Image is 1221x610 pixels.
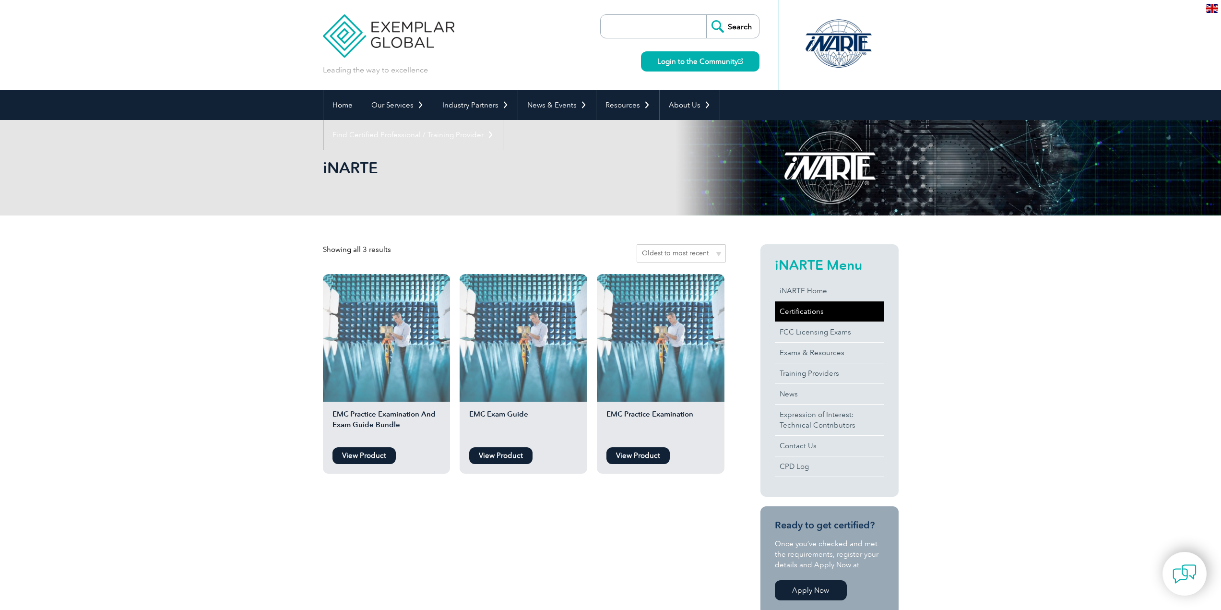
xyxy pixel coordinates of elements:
a: View Product [606,447,670,464]
a: EMC Exam Guide [460,274,587,443]
input: Search [706,15,759,38]
h2: EMC Exam Guide [460,409,587,443]
h2: iNARTE Menu [775,257,884,273]
a: Exams & Resources [775,343,884,363]
h3: Ready to get certified? [775,519,884,531]
a: View Product [332,447,396,464]
a: Contact Us [775,436,884,456]
img: EMC Practice Examination [597,274,724,402]
img: open_square.png [738,59,743,64]
a: EMC Practice Examination [597,274,724,443]
a: News & Events [518,90,596,120]
a: FCC Licensing Exams [775,322,884,342]
a: Home [323,90,362,120]
a: Login to the Community [641,51,759,72]
a: About Us [660,90,720,120]
p: Once you’ve checked and met the requirements, register your details and Apply Now at [775,538,884,570]
a: Resources [596,90,659,120]
a: Industry Partners [433,90,518,120]
a: Our Services [362,90,433,120]
a: Find Certified Professional / Training Provider [323,120,503,150]
h2: EMC Practice Examination And Exam Guide Bundle [323,409,450,443]
select: Shop order [637,244,726,263]
p: Showing all 3 results [323,244,391,255]
a: EMC Practice Examination And Exam Guide Bundle [323,274,450,443]
img: EMC Practice Examination And Exam Guide Bundle [323,274,450,402]
a: CPD Log [775,456,884,477]
h2: EMC Practice Examination [597,409,724,443]
img: en [1206,4,1218,13]
a: Certifications [775,301,884,322]
img: contact-chat.png [1173,562,1197,586]
a: News [775,384,884,404]
img: EMC Exam Guide [460,274,587,402]
a: iNARTE Home [775,281,884,301]
a: Apply Now [775,580,847,600]
a: Expression of Interest:Technical Contributors [775,405,884,435]
h1: iNARTE [323,158,691,177]
a: View Product [469,447,533,464]
p: Leading the way to excellence [323,65,428,75]
a: Training Providers [775,363,884,383]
